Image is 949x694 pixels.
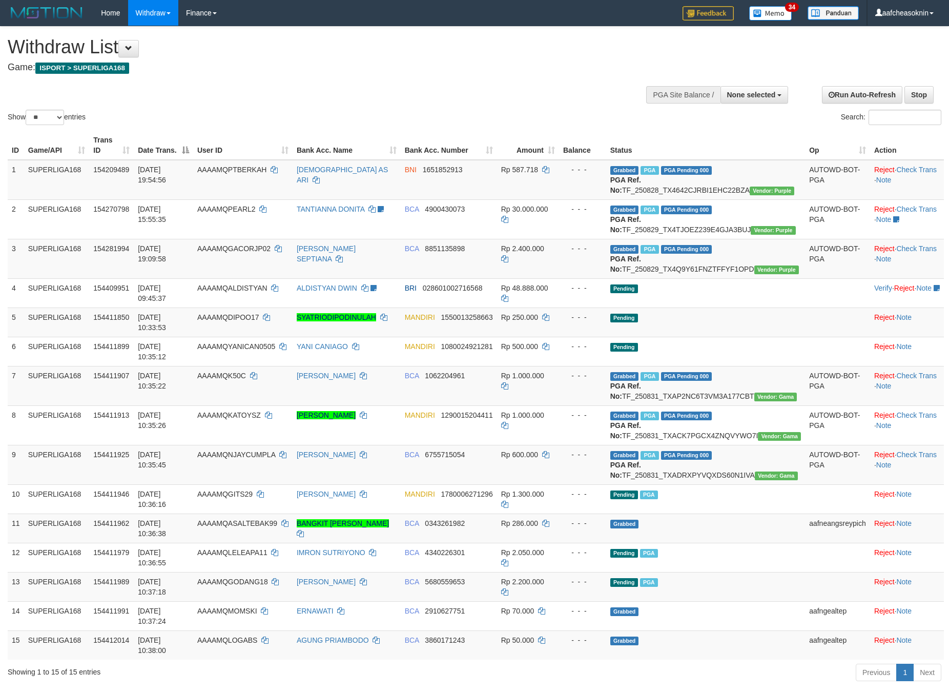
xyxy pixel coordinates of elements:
div: - - - [563,635,602,645]
span: Pending [610,343,638,352]
a: Note [896,490,912,498]
td: TF_250829_TX4Q9Y61FNZTFFYF1OPD [606,239,805,278]
span: AAAAMQDIPOO17 [197,313,259,321]
a: Note [896,548,912,557]
td: SUPERLIGA168 [24,337,90,366]
a: Note [896,607,912,615]
td: 13 [8,572,24,601]
span: Rp 250.000 [501,313,538,321]
span: MANDIRI [405,490,435,498]
div: - - - [563,410,602,420]
span: 154411913 [93,411,129,419]
span: [DATE] 10:36:38 [138,519,166,538]
select: Showentries [26,110,64,125]
span: 154411899 [93,342,129,351]
td: SUPERLIGA168 [24,445,90,484]
span: [DATE] 15:55:35 [138,205,166,223]
td: TF_250831_TXAP2NC6T3VM3A177CBT [606,366,805,405]
td: · · [870,160,944,200]
span: 154411979 [93,548,129,557]
td: aafngealtep [805,601,870,630]
span: [DATE] 10:38:00 [138,636,166,655]
span: MANDIRI [405,313,435,321]
td: SUPERLIGA168 [24,160,90,200]
span: AAAAMQALDISTYAN [197,284,267,292]
td: 10 [8,484,24,514]
span: BCA [405,372,419,380]
a: Stop [904,86,934,104]
td: SUPERLIGA168 [24,484,90,514]
th: Op: activate to sort column ascending [805,131,870,160]
a: Run Auto-Refresh [822,86,902,104]
td: · [870,601,944,630]
a: Note [876,176,892,184]
td: AUTOWD-BOT-PGA [805,405,870,445]
span: [DATE] 10:35:12 [138,342,166,361]
td: · [870,630,944,660]
th: Action [870,131,944,160]
td: TF_250831_TXACK7PGCX4ZNQVYWO7I [606,405,805,445]
a: Note [896,519,912,527]
a: [DEMOGRAPHIC_DATA] AS ARI [297,166,388,184]
span: AAAAMQMOMSKI [197,607,257,615]
div: - - - [563,450,602,460]
span: Rp 30.000.000 [501,205,548,213]
td: AUTOWD-BOT-PGA [805,199,870,239]
span: 154412014 [93,636,129,644]
th: Amount: activate to sort column ascending [497,131,559,160]
span: Rp 587.718 [501,166,538,174]
span: BCA [405,244,419,253]
td: aafngealtep [805,630,870,660]
span: Copy 1290015204411 to clipboard [441,411,492,419]
td: 7 [8,366,24,405]
a: 1 [896,664,914,681]
span: AAAAMQNJAYCUMPLA [197,451,275,459]
span: AAAAMQLELEAPA11 [197,548,267,557]
a: [PERSON_NAME] [297,372,356,380]
th: Status [606,131,805,160]
div: - - - [563,371,602,381]
b: PGA Ref. No: [610,421,641,440]
a: Check Trans [896,244,937,253]
span: Rp 2.400.000 [501,244,544,253]
th: ID [8,131,24,160]
span: 154270798 [93,205,129,213]
td: 15 [8,630,24,660]
span: Marked by aafnonsreyleab [641,245,658,254]
span: Copy 2910627751 to clipboard [425,607,465,615]
a: Check Trans [896,166,937,174]
td: aafneangsreypich [805,514,870,543]
a: Note [896,636,912,644]
a: Next [913,664,941,681]
h4: Game: [8,63,623,73]
span: BCA [405,578,419,586]
a: [PERSON_NAME] [297,451,356,459]
th: Bank Acc. Name: activate to sort column ascending [293,131,401,160]
b: PGA Ref. No: [610,382,641,400]
span: Copy 3860171243 to clipboard [425,636,465,644]
span: Marked by aafsoumeymey [640,491,658,499]
a: Note [896,342,912,351]
span: Vendor URL: https://trx4.1velocity.biz [751,226,795,235]
span: [DATE] 10:35:45 [138,451,166,469]
span: AAAAMQASALTEBAK99 [197,519,277,527]
td: SUPERLIGA168 [24,278,90,308]
td: SUPERLIGA168 [24,366,90,405]
span: Copy 8851135898 to clipboard [425,244,465,253]
td: 11 [8,514,24,543]
td: · · [870,199,944,239]
a: Reject [894,284,915,292]
td: 9 [8,445,24,484]
td: · · [870,278,944,308]
td: 8 [8,405,24,445]
a: Reject [874,313,895,321]
td: SUPERLIGA168 [24,514,90,543]
a: Note [876,421,892,430]
span: BCA [405,205,419,213]
a: TANTIANNA DONITA [297,205,365,213]
span: PGA Pending [661,206,712,214]
span: ISPORT > SUPERLIGA168 [35,63,129,74]
a: Reject [874,578,895,586]
span: Grabbed [610,206,639,214]
span: MANDIRI [405,411,435,419]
